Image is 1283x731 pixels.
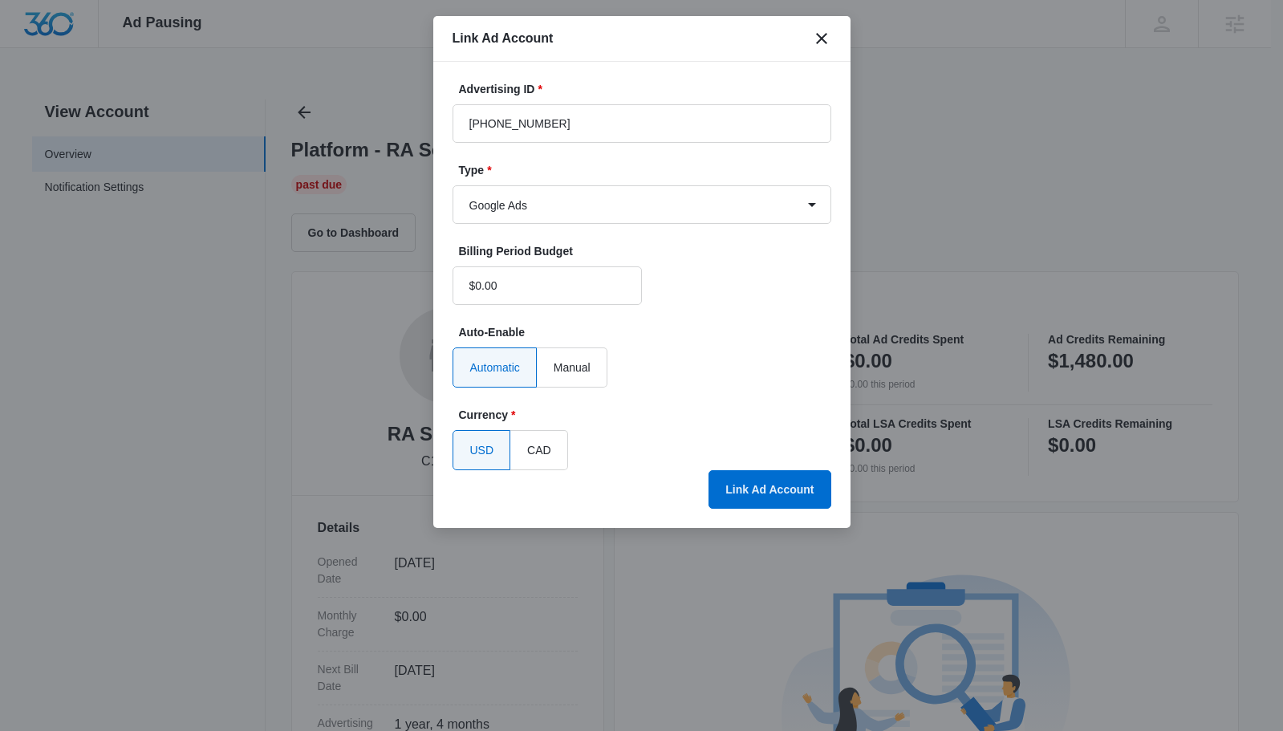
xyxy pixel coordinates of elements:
[459,243,648,260] label: Billing Period Budget
[537,347,607,388] label: Manual
[453,266,642,305] input: $500.00
[459,324,838,341] label: Auto-Enable
[459,407,838,424] label: Currency
[812,29,831,48] button: close
[453,29,554,48] h1: Link Ad Account
[453,347,537,388] label: Automatic
[459,81,838,98] label: Advertising ID
[510,430,568,470] label: CAD
[453,430,511,470] label: USD
[459,162,838,179] label: Type
[708,470,830,509] button: Link Ad Account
